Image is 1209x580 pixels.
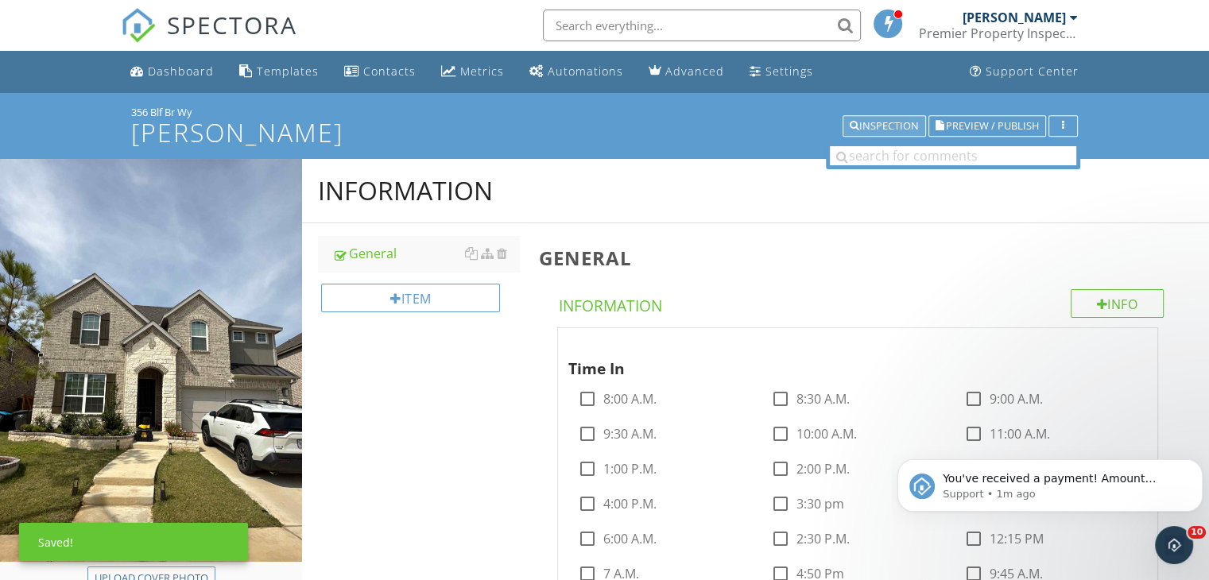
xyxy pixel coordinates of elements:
[963,10,1066,25] div: [PERSON_NAME]
[986,64,1079,79] div: Support Center
[233,57,325,87] a: Templates
[131,118,1078,146] h1: [PERSON_NAME]
[603,461,656,477] label: 1:00 P.M.
[765,64,813,79] div: Settings
[830,146,1076,165] input: search for comments
[363,64,416,79] div: Contacts
[603,496,656,512] label: 4:00 P.M.
[1071,289,1164,318] div: Info
[338,57,422,87] a: Contacts
[843,115,926,137] button: Inspection
[1155,526,1193,564] iframe: Intercom live chat
[850,121,919,132] div: Inspection
[796,426,857,442] label: 10:00 A.M.
[124,57,220,87] a: Dashboard
[19,523,248,561] div: Saved!
[318,175,493,207] div: Information
[131,106,1078,118] div: 356 Blf Br Wy
[963,57,1085,87] a: Support Center
[538,247,1184,269] h3: General
[167,8,297,41] span: SPECTORA
[843,118,926,132] a: Inspection
[642,57,730,87] a: Advanced
[990,531,1044,547] label: 12:15 PM
[121,21,297,55] a: SPECTORA
[332,244,519,263] div: General
[796,496,844,512] label: 3:30 pm
[435,57,510,87] a: Metrics
[928,115,1046,137] button: Preview / Publish
[743,57,820,87] a: Settings
[665,64,724,79] div: Advanced
[796,391,850,407] label: 8:30 A.M.
[568,334,1118,381] div: Time In
[558,289,1164,316] h4: Information
[523,57,630,87] a: Automations (Basic)
[121,8,156,43] img: The Best Home Inspection Software - Spectora
[257,64,319,79] div: Templates
[1188,526,1206,539] span: 10
[796,461,850,477] label: 2:00 P.M.
[603,426,656,442] label: 9:30 A.M.
[603,531,656,547] label: 6:00 A.M.
[543,10,861,41] input: Search everything...
[548,64,623,79] div: Automations
[321,284,500,312] div: Item
[460,64,504,79] div: Metrics
[891,426,1209,537] iframe: Intercom notifications message
[990,391,1043,407] label: 9:00 A.M.
[946,121,1039,131] span: Preview / Publish
[928,118,1046,132] a: Preview / Publish
[919,25,1078,41] div: Premier Property Inspection LLC
[796,531,850,547] label: 2:30 P.M.
[603,391,656,407] label: 8:00 A.M.
[148,64,214,79] div: Dashboard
